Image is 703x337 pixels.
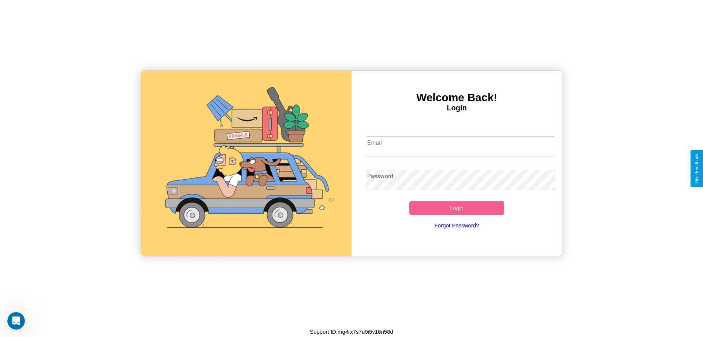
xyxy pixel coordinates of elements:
img: gif [141,71,351,256]
h3: Welcome Back! [351,91,562,104]
h4: Login [351,104,562,112]
iframe: Intercom live chat [7,312,25,330]
button: Login [409,201,504,215]
p: Support ID: mg4rx7s7u0i5v16n58d [310,327,393,337]
div: Give Feedback [694,154,699,183]
a: Forgot Password? [362,215,552,236]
